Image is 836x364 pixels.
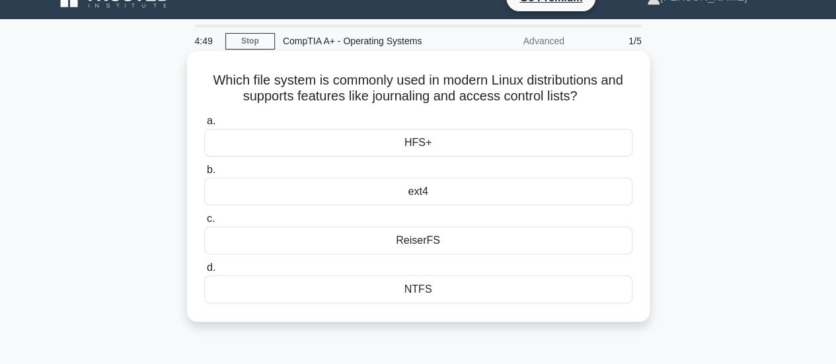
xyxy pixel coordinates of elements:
[204,275,632,303] div: NTFS
[204,129,632,157] div: HFS+
[275,28,457,54] div: CompTIA A+ - Operating Systems
[572,28,650,54] div: 1/5
[187,28,225,54] div: 4:49
[204,227,632,254] div: ReiserFS
[204,178,632,205] div: ext4
[207,164,215,175] span: b.
[203,72,634,105] h5: Which file system is commonly used in modern Linux distributions and supports features like journ...
[207,115,215,126] span: a.
[225,33,275,50] a: Stop
[207,262,215,273] span: d.
[207,213,215,224] span: c.
[457,28,572,54] div: Advanced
